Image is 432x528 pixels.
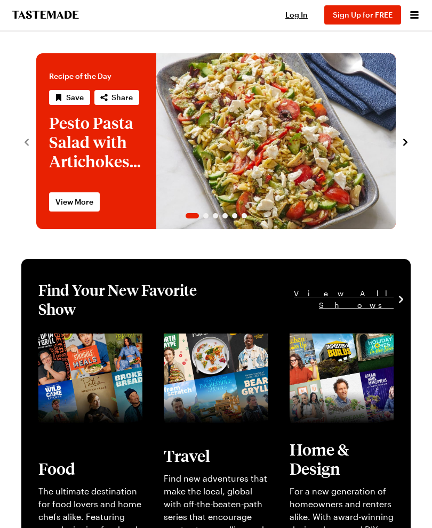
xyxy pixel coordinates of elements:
[324,5,401,25] button: Sign Up for FREE
[38,280,215,319] h1: Find Your New Favorite Show
[222,213,228,218] span: Go to slide 4
[186,213,199,218] span: Go to slide 1
[111,92,133,103] span: Share
[38,335,121,358] a: View full content for [object Object]
[49,90,90,105] button: Save recipe
[215,288,394,311] a: View All Shows
[285,10,308,19] span: Log In
[11,11,80,19] a: To Tastemade Home Page
[213,213,218,218] span: Go to slide 3
[164,335,246,358] a: View full content for [object Object]
[203,213,209,218] span: Go to slide 2
[275,10,318,20] button: Log In
[400,135,411,148] button: navigate to next item
[242,213,247,218] span: Go to slide 6
[407,8,421,22] button: Open menu
[290,335,372,358] a: View full content for [object Object]
[66,92,84,103] span: Save
[21,135,32,148] button: navigate to previous item
[49,192,100,212] a: View More
[333,10,393,19] span: Sign Up for FREE
[55,197,93,207] span: View More
[36,53,396,229] div: 1 / 6
[94,90,139,105] button: Share
[232,213,237,218] span: Go to slide 5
